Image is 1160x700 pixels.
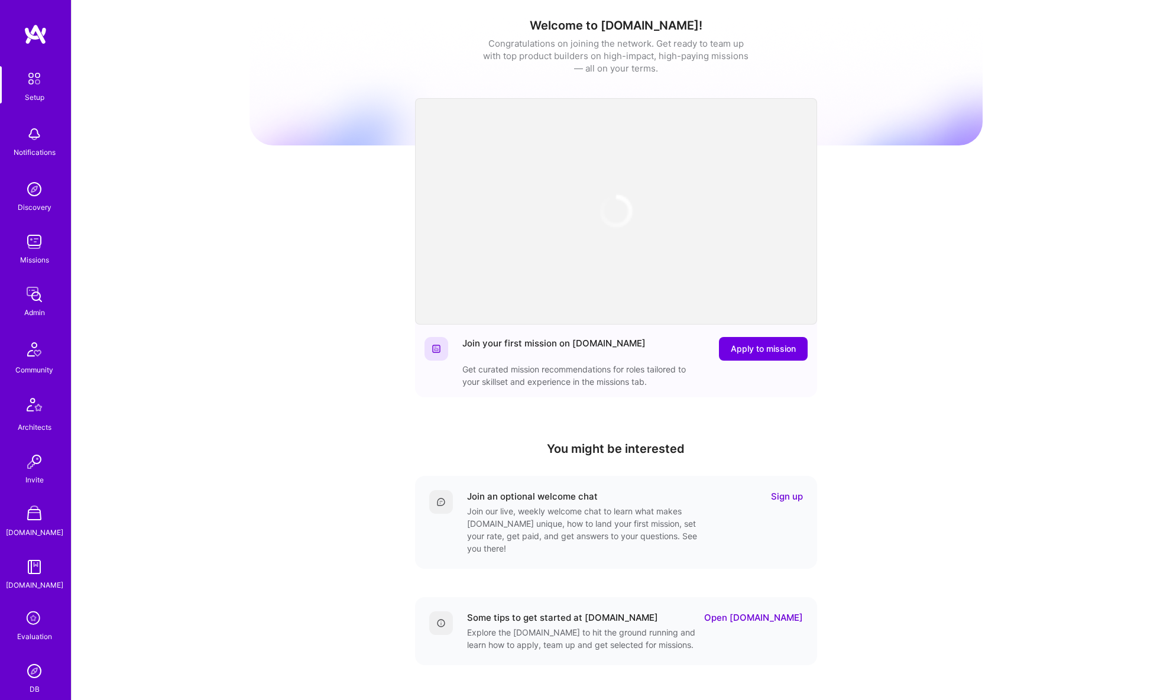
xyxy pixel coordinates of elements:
img: Website [432,344,441,354]
img: setup [22,66,47,91]
img: admin teamwork [22,283,46,306]
div: Discovery [18,201,51,213]
img: Invite [22,450,46,474]
div: Some tips to get started at [DOMAIN_NAME] [467,611,658,624]
div: [DOMAIN_NAME] [6,579,63,591]
img: Details [436,618,446,628]
img: Community [20,335,48,364]
div: Explore the [DOMAIN_NAME] to hit the ground running and learn how to apply, team up and get selec... [467,626,704,651]
img: logo [24,24,47,45]
img: bell [22,122,46,146]
div: Evaluation [17,630,52,643]
img: Architects [20,393,48,421]
img: Comment [436,497,446,507]
div: Setup [25,91,44,103]
div: DB [30,683,40,695]
img: discovery [22,177,46,201]
a: Open [DOMAIN_NAME] [704,611,803,624]
div: Community [15,364,53,376]
div: Join your first mission on [DOMAIN_NAME] [462,337,646,361]
div: [DOMAIN_NAME] [6,526,63,539]
div: Notifications [14,146,56,158]
i: icon SelectionTeam [23,608,46,630]
div: Join our live, weekly welcome chat to learn what makes [DOMAIN_NAME] unique, how to land your fir... [467,505,704,555]
button: Apply to mission [719,337,808,361]
div: Congratulations on joining the network. Get ready to team up with top product builders on high-im... [483,37,749,74]
img: loading [597,192,636,231]
h1: Welcome to [DOMAIN_NAME]! [250,18,983,33]
a: Sign up [771,490,803,503]
div: Missions [20,254,49,266]
div: Admin [24,306,45,319]
span: Apply to mission [731,343,796,355]
img: Admin Search [22,659,46,683]
iframe: video [415,98,817,325]
div: Architects [18,421,51,433]
div: Join an optional welcome chat [467,490,598,503]
div: Get curated mission recommendations for roles tailored to your skillset and experience in the mis... [462,363,699,388]
img: teamwork [22,230,46,254]
img: guide book [22,555,46,579]
img: A Store [22,503,46,526]
div: Invite [25,474,44,486]
h4: You might be interested [415,442,817,456]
